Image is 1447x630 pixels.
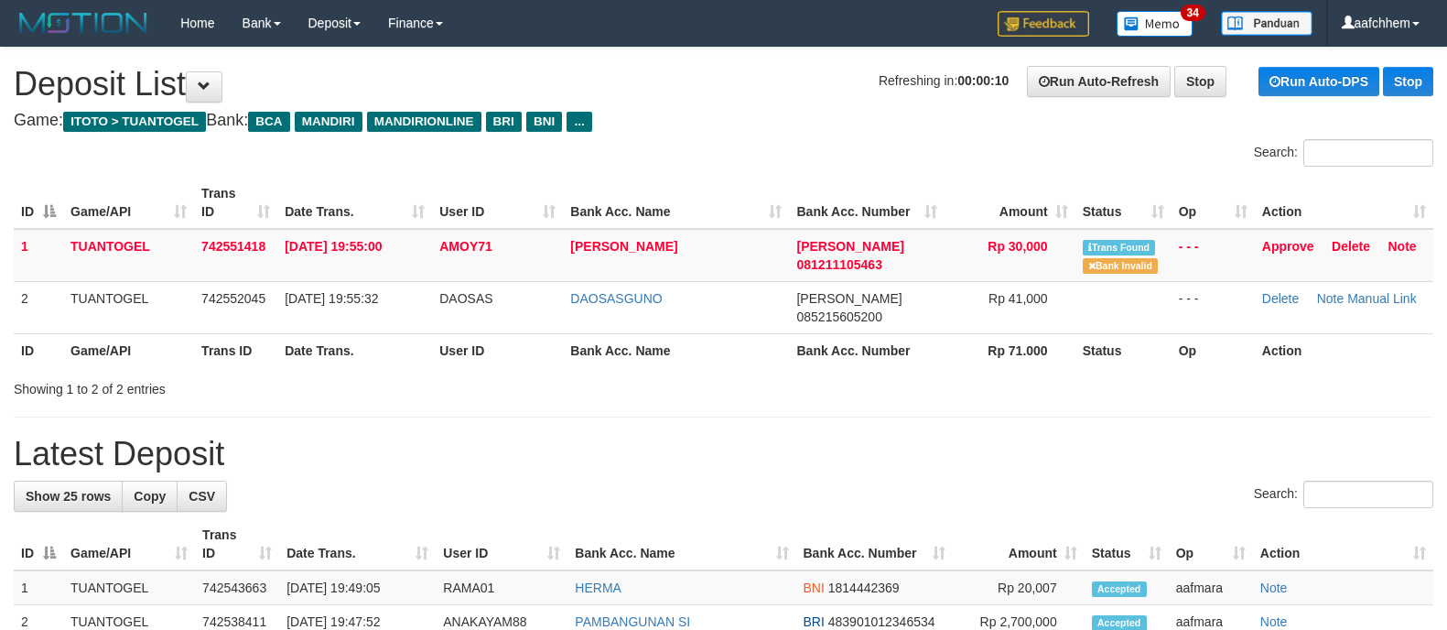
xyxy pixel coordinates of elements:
[796,291,902,306] span: [PERSON_NAME]
[1027,66,1171,97] a: Run Auto-Refresh
[1262,239,1314,254] a: Approve
[26,489,111,504] span: Show 25 rows
[796,257,881,272] span: Copy 081211105463 to clipboard
[945,177,1075,229] th: Amount: activate to sort column ascending
[14,333,63,367] th: ID
[804,581,825,595] span: BNI
[195,570,279,605] td: 742543663
[1172,229,1255,282] td: - - -
[1388,239,1417,254] a: Note
[248,112,289,132] span: BCA
[1255,177,1433,229] th: Action: activate to sort column ascending
[828,581,900,595] span: Copy 1814442369 to clipboard
[1260,614,1288,629] a: Note
[14,518,63,570] th: ID: activate to sort column descending
[567,518,795,570] th: Bank Acc. Name: activate to sort column ascending
[796,310,881,324] span: Copy 085215605200 to clipboard
[1347,291,1417,306] a: Manual Link
[1172,177,1255,229] th: Op: activate to sort column ascending
[1075,177,1172,229] th: Status: activate to sort column ascending
[285,239,382,254] span: [DATE] 19:55:00
[1117,11,1193,37] img: Button%20Memo.svg
[1172,333,1255,367] th: Op
[988,291,1048,306] span: Rp 41,000
[953,518,1085,570] th: Amount: activate to sort column ascending
[14,66,1433,103] h1: Deposit List
[575,581,621,595] a: HERMA
[998,11,1089,37] img: Feedback.jpg
[1181,5,1205,21] span: 34
[828,614,935,629] span: Copy 483901012346534 to clipboard
[277,177,432,229] th: Date Trans.: activate to sort column ascending
[63,112,206,132] span: ITOTO > TUANTOGEL
[570,291,662,306] a: DAOSASGUNO
[14,9,153,37] img: MOTION_logo.png
[122,481,178,512] a: Copy
[277,333,432,367] th: Date Trans.
[1083,258,1158,274] span: Bank is not match
[279,518,436,570] th: Date Trans.: activate to sort column ascending
[1221,11,1312,36] img: panduan.png
[1169,570,1253,605] td: aafmara
[486,112,522,132] span: BRI
[1085,518,1169,570] th: Status: activate to sort column ascending
[201,239,265,254] span: 742551418
[63,570,195,605] td: TUANTOGEL
[189,489,215,504] span: CSV
[63,229,194,282] td: TUANTOGEL
[439,239,492,254] span: AMOY71
[1169,518,1253,570] th: Op: activate to sort column ascending
[14,281,63,333] td: 2
[1075,333,1172,367] th: Status
[1083,240,1156,255] span: Similar transaction found
[567,112,591,132] span: ...
[526,112,562,132] span: BNI
[957,73,1009,88] strong: 00:00:10
[1253,518,1433,570] th: Action: activate to sort column ascending
[195,518,279,570] th: Trans ID: activate to sort column ascending
[1317,291,1344,306] a: Note
[194,333,277,367] th: Trans ID
[436,570,567,605] td: RAMA01
[367,112,481,132] span: MANDIRIONLINE
[14,112,1433,130] h4: Game: Bank:
[1255,333,1433,367] th: Action
[563,333,789,367] th: Bank Acc. Name
[988,239,1047,254] span: Rp 30,000
[285,291,378,306] span: [DATE] 19:55:32
[945,333,1075,367] th: Rp 71.000
[63,177,194,229] th: Game/API: activate to sort column ascending
[1254,139,1433,167] label: Search:
[1092,581,1147,597] span: Accepted
[63,518,195,570] th: Game/API: activate to sort column ascending
[1260,581,1288,595] a: Note
[14,436,1433,472] h1: Latest Deposit
[1174,66,1226,97] a: Stop
[14,177,63,229] th: ID: activate to sort column descending
[953,570,1085,605] td: Rp 20,007
[1258,67,1379,96] a: Run Auto-DPS
[1262,291,1299,306] a: Delete
[436,518,567,570] th: User ID: activate to sort column ascending
[177,481,227,512] a: CSV
[563,177,789,229] th: Bank Acc. Name: activate to sort column ascending
[1254,481,1433,508] label: Search:
[570,239,677,254] a: [PERSON_NAME]
[279,570,436,605] td: [DATE] 19:49:05
[201,291,265,306] span: 742552045
[14,570,63,605] td: 1
[1172,281,1255,333] td: - - -
[295,112,362,132] span: MANDIRI
[789,177,944,229] th: Bank Acc. Number: activate to sort column ascending
[194,177,277,229] th: Trans ID: activate to sort column ascending
[432,177,563,229] th: User ID: activate to sort column ascending
[575,614,690,629] a: PAMBANGUNAN SI
[14,481,123,512] a: Show 25 rows
[134,489,166,504] span: Copy
[63,333,194,367] th: Game/API
[63,281,194,333] td: TUANTOGEL
[804,614,825,629] span: BRI
[1332,239,1370,254] a: Delete
[796,239,903,254] span: [PERSON_NAME]
[1303,481,1433,508] input: Search:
